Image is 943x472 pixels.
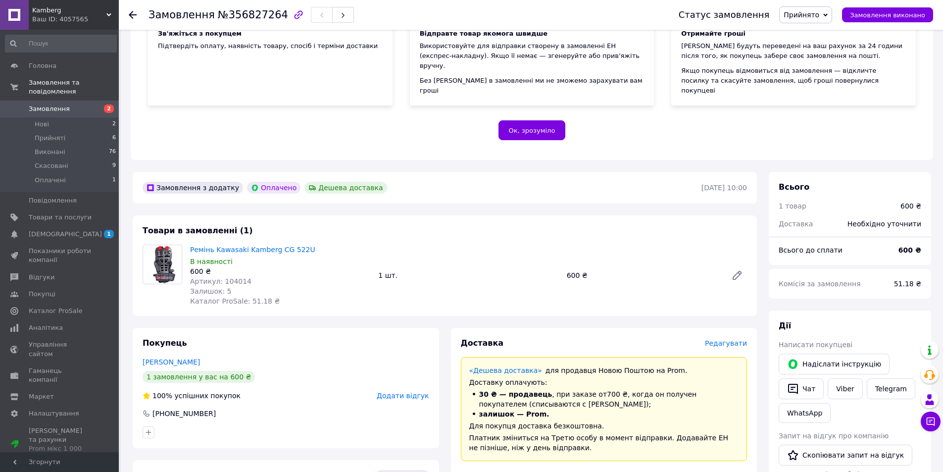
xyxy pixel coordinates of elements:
div: Дешева доставка [304,182,387,194]
span: Оплачені [35,176,66,185]
span: 30 ₴ — продавець [479,390,552,398]
div: Для покупця доставка безкоштовна. [469,421,739,431]
span: Прийняті [35,134,65,143]
span: Маркет [29,392,54,401]
span: Каталог ProSale [29,307,82,315]
span: 1 [112,176,116,185]
b: 600 ₴ [898,246,921,254]
span: Показники роботи компанії [29,247,92,264]
span: Всього [779,182,809,192]
span: 2 [112,120,116,129]
div: Використовуйте для відправки створену в замовленні ЕН (експрес-накладну). Якщо її немає — згенеру... [420,41,645,71]
span: Комісія за замовлення [779,280,861,288]
div: успішних покупок [143,391,241,401]
span: Залишок: 5 [190,287,232,295]
span: В наявності [190,258,233,265]
div: 600 ₴ [900,201,921,211]
span: Товари в замовленні (1) [143,226,253,235]
span: Виконані [35,148,65,157]
span: Редагувати [705,339,747,347]
a: WhatsApp [779,403,831,423]
li: , при заказе от 700 ₴ , когда он получен покупателем (списываются с [PERSON_NAME]); [469,389,739,409]
span: 9 [112,161,116,170]
div: Повернутися назад [129,10,137,20]
div: 600 ₴ [563,268,723,282]
span: залишок — Prom. [479,410,549,418]
button: Чат [779,378,824,399]
span: Замовлення [29,105,70,113]
button: Замовлення виконано [842,7,933,22]
div: Якщо покупець відмовиться від замовлення — відкличте посилку та скасуйте замовлення, щоб гроші по... [681,66,906,96]
span: 51.18 ₴ [894,280,921,288]
span: Замовлення [149,9,215,21]
button: Скопіювати запит на відгук [779,445,912,466]
div: Замовлення з додатку [143,182,243,194]
span: Відгуки [29,273,54,282]
button: Надіслати інструкцію [779,354,890,374]
span: Замовлення виконано [850,11,925,19]
a: Telegram [867,378,915,399]
button: Ок, зрозуміло [498,120,566,140]
div: 1 замовлення у вас на 600 ₴ [143,371,255,383]
img: Ремінь Kawasaki Kamberg CG 522U [143,245,182,284]
div: [PHONE_NUMBER] [151,409,217,419]
span: Доставка [779,220,813,228]
span: Покупець [143,338,187,348]
span: Аналітика [29,323,63,332]
span: Управління сайтом [29,340,92,358]
div: Без [PERSON_NAME] в замовленні ми не зможемо зарахувати вам гроші [420,76,645,96]
b: Зв'яжіться з покупцем [158,30,242,37]
span: 2 [104,105,114,113]
div: Підтвердіть оплату, наявність товару, спосіб і терміни доставки [158,41,383,51]
span: Товари та послуги [29,213,92,222]
span: Доставка [461,338,504,348]
input: Пошук [5,35,117,52]
span: Замовлення та повідомлення [29,78,119,96]
button: Чат з покупцем [921,412,941,431]
span: Покупці [29,290,55,299]
span: Ок, зрозуміло [509,127,555,134]
span: Запит на відгук про компанію [779,432,889,440]
span: Артикул: 104014 [190,277,251,285]
div: [PERSON_NAME] будуть переведені на ваш рахунок за 24 години після того, як покупець забере своє з... [681,41,906,61]
span: 6 [112,134,116,143]
div: Ваш ID: 4057565 [32,15,119,24]
a: «Дешева доставка» [469,367,542,374]
div: для продавця Новою Поштою на Prom. [469,366,739,375]
a: [PERSON_NAME] [143,358,200,366]
span: 100% [152,392,172,400]
div: Оплачено [247,182,300,194]
span: Прийнято [784,11,819,19]
span: Всього до сплати [779,246,843,254]
a: Viber [828,378,862,399]
div: 1 шт. [374,268,562,282]
span: Гаманець компанії [29,367,92,384]
div: Платник зміниться на Третю особу в момент відправки. Додавайте ЕН не пізніше, ніж у день відправки. [469,433,739,453]
div: 600 ₴ [190,266,370,276]
span: Kamberg [32,6,106,15]
span: Дії [779,321,791,330]
b: Отримайте гроші [681,30,745,37]
b: Відправте товар якомога швидше [420,30,547,37]
span: Написати покупцеві [779,341,852,349]
span: Каталог ProSale: 51.18 ₴ [190,297,280,305]
span: Нові [35,120,49,129]
span: Скасовані [35,161,68,170]
span: Повідомлення [29,196,77,205]
a: Редагувати [727,265,747,285]
span: 1 товар [779,202,806,210]
span: Додати відгук [377,392,429,400]
span: Налаштування [29,409,79,418]
div: Статус замовлення [679,10,770,20]
div: Необхідно уточнити [842,213,927,235]
div: Доставку оплачують: [469,377,739,387]
span: №356827264 [218,9,288,21]
time: [DATE] 10:00 [701,184,747,192]
span: Головна [29,61,56,70]
span: [DEMOGRAPHIC_DATA] [29,230,102,239]
div: Prom мікс 1 000 (13 місяців) [29,444,92,462]
span: [PERSON_NAME] та рахунки [29,426,92,463]
span: 1 [104,230,114,238]
span: 76 [109,148,116,157]
a: Ремінь Kawasaki Kamberg CG 522U [190,246,315,254]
